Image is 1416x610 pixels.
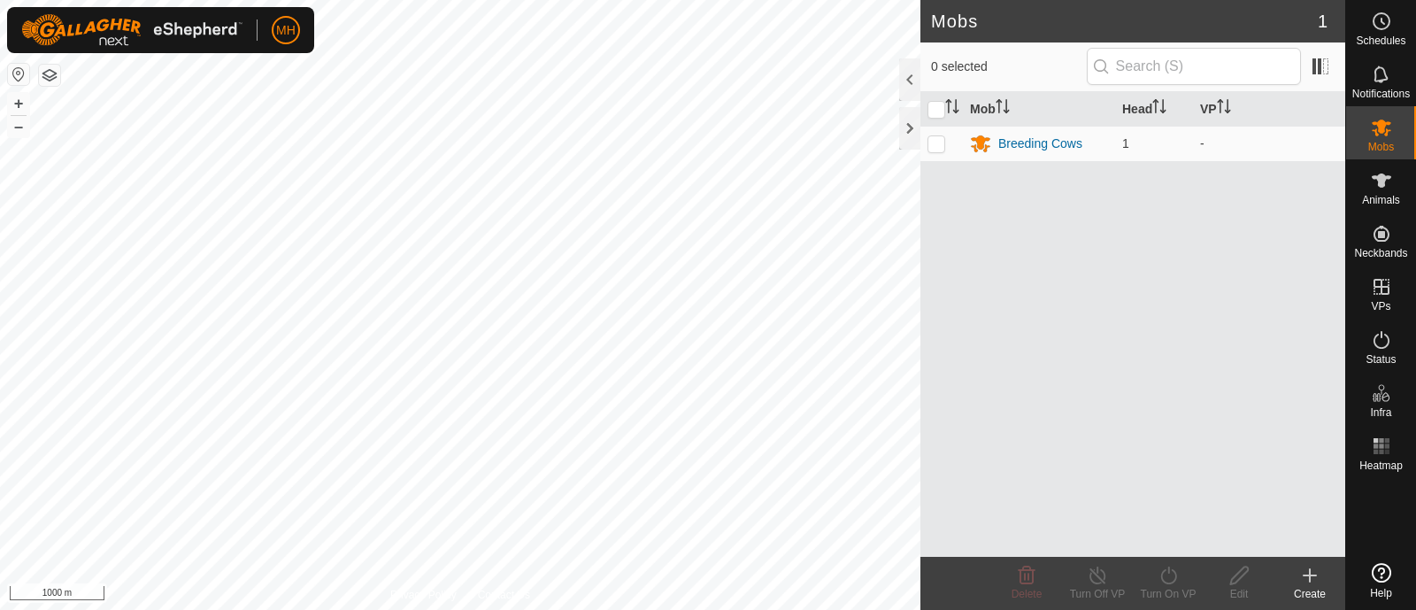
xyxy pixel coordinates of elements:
a: Contact Us [478,587,530,603]
th: Head [1115,92,1193,127]
p-sorticon: Activate to sort [945,102,959,116]
span: MH [276,21,296,40]
button: Reset Map [8,64,29,85]
button: Map Layers [39,65,60,86]
span: 1 [1122,136,1129,151]
div: Edit [1204,586,1274,602]
span: Delete [1012,588,1043,600]
span: Neckbands [1354,248,1407,259]
span: Help [1370,588,1392,598]
div: Turn On VP [1133,586,1204,602]
h2: Mobs [931,11,1318,32]
img: Gallagher Logo [21,14,242,46]
span: Notifications [1352,89,1410,99]
span: 0 selected [931,58,1087,76]
button: + [8,93,29,114]
span: Status [1366,354,1396,365]
a: Privacy Policy [390,587,457,603]
span: VPs [1371,301,1390,312]
input: Search (S) [1087,48,1301,85]
div: Breeding Cows [998,135,1082,153]
p-sorticon: Activate to sort [996,102,1010,116]
th: VP [1193,92,1345,127]
th: Mob [963,92,1115,127]
span: Heatmap [1359,460,1403,471]
div: Turn Off VP [1062,586,1133,602]
p-sorticon: Activate to sort [1152,102,1166,116]
button: – [8,116,29,137]
span: Schedules [1356,35,1405,46]
td: - [1193,126,1345,161]
span: 1 [1318,8,1327,35]
span: Mobs [1368,142,1394,152]
div: Create [1274,586,1345,602]
p-sorticon: Activate to sort [1217,102,1231,116]
a: Help [1346,556,1416,606]
span: Infra [1370,407,1391,418]
span: Animals [1362,195,1400,205]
